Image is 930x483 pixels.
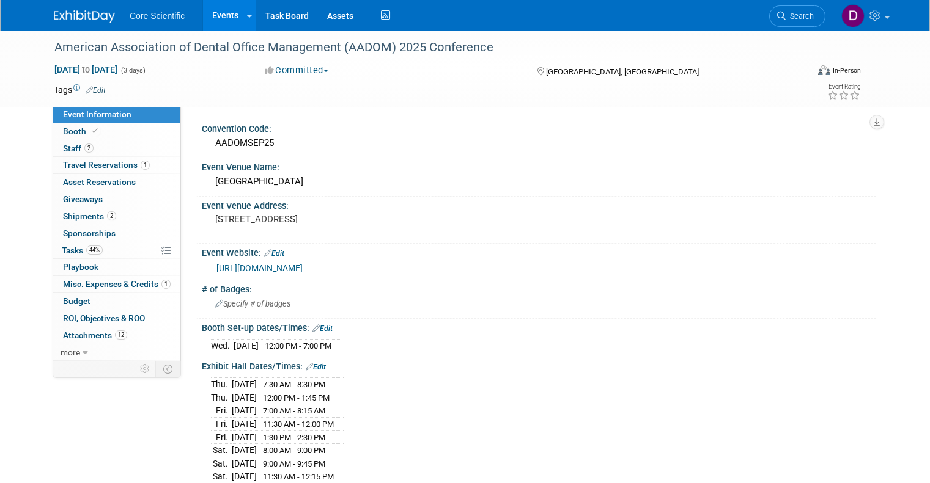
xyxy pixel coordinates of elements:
[53,174,180,191] a: Asset Reservations
[211,430,232,444] td: Fri.
[63,143,94,153] span: Staff
[107,211,116,220] span: 2
[53,344,180,361] a: more
[832,66,861,75] div: In-Person
[818,65,830,75] img: Format-Inperson.png
[202,357,876,373] div: Exhibit Hall Dates/Times:
[80,65,92,74] span: to
[232,391,257,404] td: [DATE]
[841,4,865,27] img: Danielle Wiesemann
[53,140,180,157] a: Staff2
[86,245,103,255] span: 44%
[63,126,100,136] span: Booth
[53,276,180,292] a: Misc. Expenses & Credits1
[202,244,876,260] div: Event Website:
[115,330,127,340] span: 12
[53,157,180,173] a: Travel Reservations1
[215,214,470,225] pre: [STREET_ADDRESS]
[53,327,180,344] a: Attachments12
[312,324,333,333] a: Edit
[53,310,180,327] a: ROI, Objectives & ROO
[63,109,131,119] span: Event Information
[211,391,232,404] td: Thu.
[53,106,180,123] a: Event Information
[202,120,876,135] div: Convention Code:
[63,296,90,306] span: Budget
[84,143,94,153] span: 2
[546,67,699,76] span: [GEOGRAPHIC_DATA], [GEOGRAPHIC_DATA]
[215,299,290,308] span: Specify # of badges
[232,378,257,391] td: [DATE]
[263,472,334,481] span: 11:30 AM - 12:15 PM
[211,134,867,153] div: AADOMSEP25
[63,262,98,272] span: Playbook
[92,128,98,134] i: Booth reservation complete
[211,378,232,391] td: Thu.
[120,67,146,74] span: (3 days)
[53,191,180,208] a: Giveaways
[130,11,185,21] span: Core Scientific
[211,340,234,352] td: Wed.
[53,259,180,275] a: Playbook
[202,197,876,212] div: Event Venue Address:
[63,279,171,289] span: Misc. Expenses & Credits
[263,380,325,389] span: 7:30 AM - 8:30 PM
[63,330,127,340] span: Attachments
[211,418,232,431] td: Fri.
[156,361,181,377] td: Toggle Event Tabs
[232,430,257,444] td: [DATE]
[53,208,180,225] a: Shipments2
[63,211,116,221] span: Shipments
[211,172,867,191] div: [GEOGRAPHIC_DATA]
[63,313,145,323] span: ROI, Objectives & ROO
[264,249,284,258] a: Edit
[202,319,876,335] div: Booth Set-up Dates/Times:
[54,10,115,23] img: ExhibitDay
[141,161,150,170] span: 1
[53,123,180,140] a: Booth
[63,194,103,204] span: Giveaways
[263,446,325,455] span: 8:00 AM - 9:00 PM
[263,433,325,442] span: 1:30 PM - 2:30 PM
[232,418,257,431] td: [DATE]
[234,340,259,352] td: [DATE]
[232,444,257,457] td: [DATE]
[202,280,876,296] div: # of Badges:
[306,363,326,371] a: Edit
[260,64,333,77] button: Committed
[263,419,334,429] span: 11:30 AM - 12:00 PM
[211,457,232,470] td: Sat.
[211,404,232,418] td: Fri.
[63,160,150,170] span: Travel Reservations
[786,12,814,21] span: Search
[54,64,118,75] span: [DATE] [DATE]
[211,470,232,483] td: Sat.
[53,225,180,242] a: Sponsorships
[135,361,156,377] td: Personalize Event Tab Strip
[161,280,171,289] span: 1
[61,347,80,357] span: more
[62,245,103,255] span: Tasks
[232,404,257,418] td: [DATE]
[827,84,860,90] div: Event Rating
[769,5,825,27] a: Search
[202,158,876,173] div: Event Venue Name:
[54,84,106,96] td: Tags
[63,177,136,187] span: Asset Reservations
[86,86,106,95] a: Edit
[263,406,325,415] span: 7:00 AM - 8:15 AM
[63,228,116,238] span: Sponsorships
[232,470,257,483] td: [DATE]
[50,37,792,59] div: American Association of Dental Office Management (AADOM) 2025 Conference
[232,457,257,470] td: [DATE]
[263,459,325,468] span: 9:00 AM - 9:45 PM
[53,242,180,259] a: Tasks44%
[216,263,303,273] a: [URL][DOMAIN_NAME]
[742,64,861,82] div: Event Format
[211,444,232,457] td: Sat.
[53,293,180,310] a: Budget
[263,393,330,402] span: 12:00 PM - 1:45 PM
[265,341,331,350] span: 12:00 PM - 7:00 PM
